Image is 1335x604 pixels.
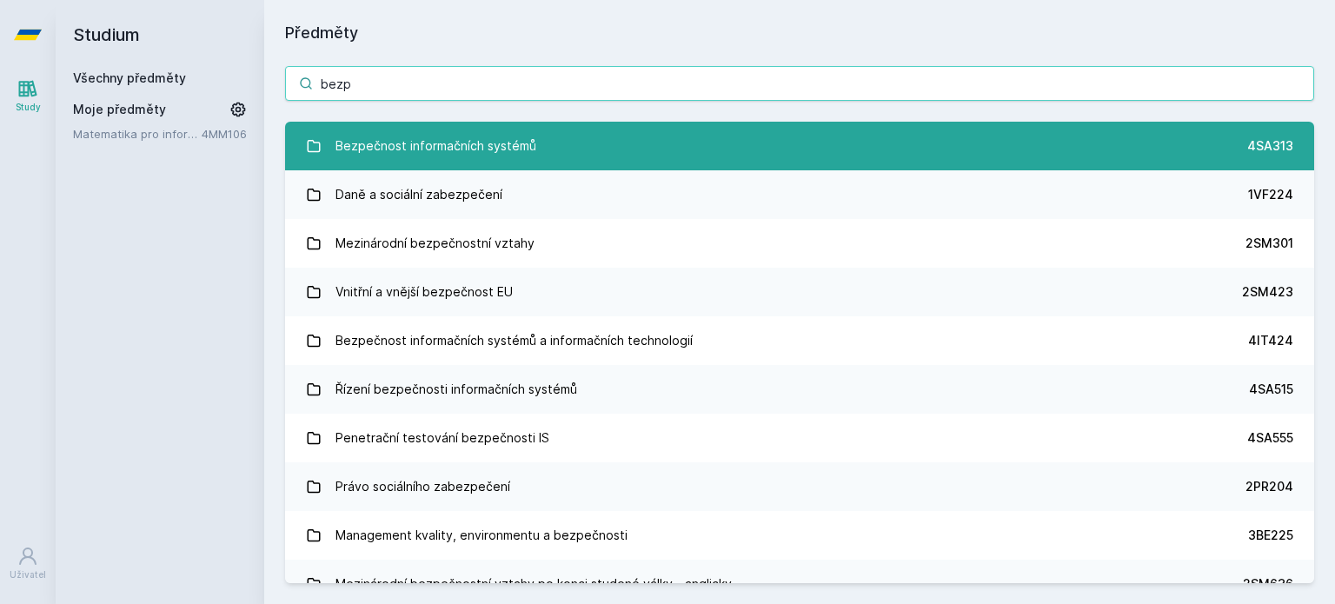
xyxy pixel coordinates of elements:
[285,365,1314,414] a: Řízení bezpečnosti informačních systémů 4SA515
[285,414,1314,462] a: Penetrační testování bezpečnosti IS 4SA555
[285,268,1314,316] a: Vnitřní a vnější bezpečnost EU 2SM423
[285,21,1314,45] h1: Předměty
[1248,527,1293,544] div: 3BE225
[335,421,549,455] div: Penetrační testování bezpečnosti IS
[3,70,52,123] a: Study
[335,469,510,504] div: Právo sociálního zabezpečení
[335,177,502,212] div: Daně a sociální zabezpečení
[285,511,1314,560] a: Management kvality, environmentu a bezpečnosti 3BE225
[1247,429,1293,447] div: 4SA555
[335,518,628,553] div: Management kvality, environmentu a bezpečnosti
[1247,137,1293,155] div: 4SA313
[335,567,732,601] div: Mezinárodní bezpečnostní vztahy po konci studené války - anglicky
[1242,283,1293,301] div: 2SM423
[1248,332,1293,349] div: 4IT424
[1249,381,1293,398] div: 4SA515
[73,101,166,118] span: Moje předměty
[285,122,1314,170] a: Bezpečnost informačních systémů 4SA313
[10,568,46,581] div: Uživatel
[202,127,247,141] a: 4MM106
[285,316,1314,365] a: Bezpečnost informačních systémů a informačních technologií 4IT424
[3,537,52,590] a: Uživatel
[73,125,202,143] a: Matematika pro informatiky
[285,66,1314,101] input: Název nebo ident předmětu…
[335,129,536,163] div: Bezpečnost informačních systémů
[285,170,1314,219] a: Daně a sociální zabezpečení 1VF224
[285,462,1314,511] a: Právo sociálního zabezpečení 2PR204
[335,372,577,407] div: Řízení bezpečnosti informačních systémů
[335,275,513,309] div: Vnitřní a vnější bezpečnost EU
[335,226,535,261] div: Mezinárodní bezpečnostní vztahy
[1245,235,1293,252] div: 2SM301
[1248,186,1293,203] div: 1VF224
[16,101,41,114] div: Study
[1243,575,1293,593] div: 2SM636
[73,70,186,85] a: Všechny předměty
[335,323,693,358] div: Bezpečnost informačních systémů a informačních technologií
[1245,478,1293,495] div: 2PR204
[285,219,1314,268] a: Mezinárodní bezpečnostní vztahy 2SM301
